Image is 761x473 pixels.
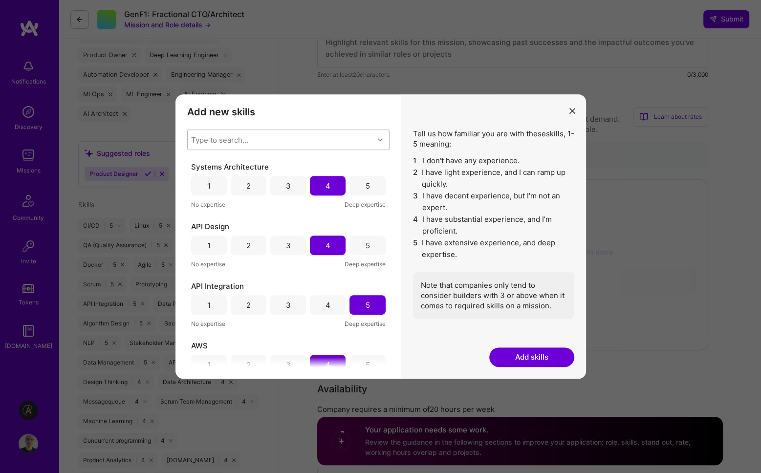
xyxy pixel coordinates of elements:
[413,190,418,214] span: 3
[378,137,383,142] i: icon Chevron
[191,281,244,291] span: API Integration
[345,319,386,329] span: Deep expertise
[207,240,211,251] div: 1
[413,167,418,190] span: 2
[187,106,390,118] h3: Add new skills
[246,240,251,251] div: 2
[326,360,330,370] div: 4
[413,272,574,319] div: Note that companies only tend to consider builders with 3 or above when it comes to required skil...
[365,300,370,310] div: 5
[191,259,225,269] span: No expertise
[191,341,208,351] span: AWS
[413,129,574,319] div: Tell us how familiar you are with these skills , 1-5 meaning:
[246,300,251,310] div: 2
[365,360,370,370] div: 5
[286,181,291,191] div: 3
[191,162,269,172] span: Systems Architecture
[413,214,418,237] span: 4
[413,190,574,214] li: I have decent experience, but I'm not an expert.
[286,300,291,310] div: 3
[175,94,586,379] div: modal
[413,167,574,190] li: I have light experience, and I can ramp up quickly.
[207,181,211,191] div: 1
[489,347,574,367] button: Add skills
[246,181,251,191] div: 2
[345,259,386,269] span: Deep expertise
[413,155,574,167] li: I don't have any experience.
[191,319,225,329] span: No expertise
[365,240,370,251] div: 5
[569,108,575,114] i: icon Close
[207,360,211,370] div: 1
[286,360,291,370] div: 3
[413,237,418,260] span: 5
[191,135,248,145] div: Type to search...
[326,240,330,251] div: 4
[413,214,574,237] li: I have substantial experience, and I’m proficient.
[286,240,291,251] div: 3
[413,237,574,260] li: I have extensive experience, and deep expertise.
[365,181,370,191] div: 5
[345,199,386,210] span: Deep expertise
[207,300,211,310] div: 1
[246,360,251,370] div: 2
[326,181,330,191] div: 4
[413,155,419,167] span: 1
[191,199,225,210] span: No expertise
[191,221,229,232] span: API Design
[326,300,330,310] div: 4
